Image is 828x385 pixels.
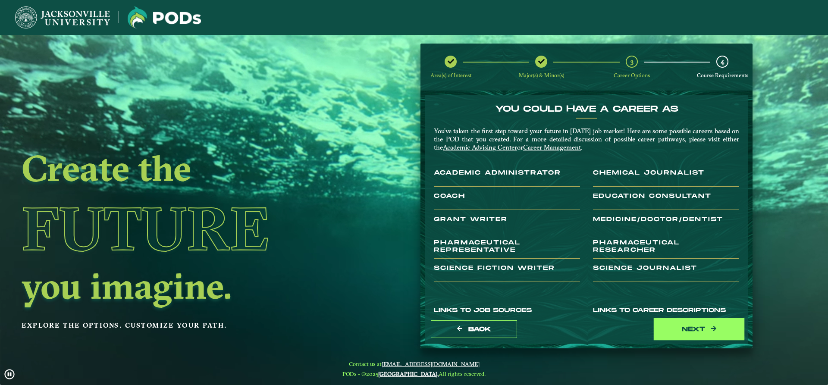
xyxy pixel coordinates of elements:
[593,307,739,314] h6: Links to Career Descriptions
[382,360,480,367] a: [EMAIL_ADDRESS][DOMAIN_NAME]
[523,143,581,151] a: Career Management
[22,319,351,332] p: Explore the options. Customize your path.
[342,360,486,367] span: Contact us at
[593,265,739,282] h3: Science Journalist
[593,169,739,187] h3: Chemical Journalist
[656,320,742,338] button: next
[443,143,517,151] a: Academic Advising Center
[342,370,486,377] span: PODs - ©2025 All rights reserved.
[128,6,201,28] img: Jacksonville University logo
[434,127,739,151] p: You’ve taken the first step toward your future in [DATE] job market! Here are some possible caree...
[434,169,580,187] h3: Academic Administrator
[431,320,517,338] button: Back
[697,72,748,78] span: Course Requirements
[614,72,650,78] span: Career Options
[468,326,491,333] span: Back
[434,193,580,210] h3: Coach
[15,6,110,28] img: Jacksonville University logo
[630,57,634,66] span: 3
[519,72,564,78] span: Major(s) & Minor(s)
[430,72,471,78] span: Area(s) of Interest
[434,104,739,114] h4: You Could Have a Career as
[434,265,580,282] h3: Science Fiction Writer
[593,239,739,259] h3: Pharmaceutical Researcher
[22,189,351,268] h1: Future
[593,193,739,210] h3: Education Consultant
[721,57,724,66] span: 4
[434,239,580,259] h3: Pharmaceutical Representative
[593,216,739,233] h3: Medicine/Doctor/Dentist
[434,307,580,314] h6: Links to job sources
[22,268,351,304] h2: you imagine.
[378,370,439,377] a: [GEOGRAPHIC_DATA].
[22,150,351,186] h2: Create the
[434,216,580,233] h3: Grant Writer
